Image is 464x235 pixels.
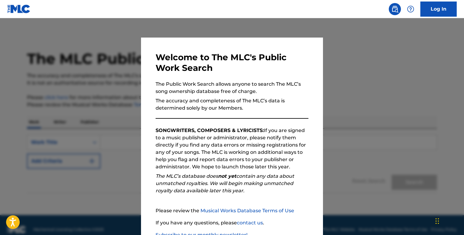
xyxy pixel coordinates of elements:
[156,97,308,112] p: The accuracy and completeness of The MLC’s data is determined solely by our Members.
[156,127,264,133] strong: SONGWRITERS, COMPOSERS & LYRICISTS:
[7,5,31,13] img: MLC Logo
[218,173,236,179] strong: not yet
[435,212,439,230] div: Drag
[237,220,263,226] a: contact us
[156,207,308,214] p: Please review the
[156,81,308,95] p: The Public Work Search allows anyone to search The MLC’s song ownership database free of charge.
[420,2,457,17] a: Log In
[434,206,464,235] iframe: Chat Widget
[156,127,308,170] p: If you are signed to a music publisher or administrator, please notify them directly if you find ...
[407,5,414,13] img: help
[156,52,308,73] h3: Welcome to The MLC's Public Work Search
[156,219,308,227] p: If you have any questions, please .
[200,208,294,213] a: Musical Works Database Terms of Use
[389,3,401,15] a: Public Search
[156,173,294,194] em: The MLC’s database does contain any data about unmatched royalties. We will begin making unmatche...
[405,3,417,15] div: Help
[391,5,398,13] img: search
